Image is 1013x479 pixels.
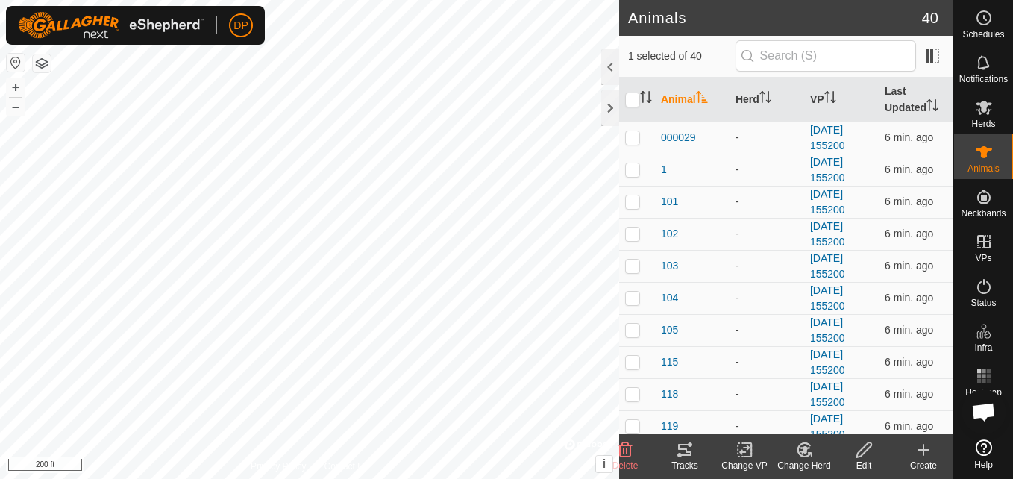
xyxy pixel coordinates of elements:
span: Sep 9, 2025, 10:08 AM [885,195,933,207]
div: Create [894,459,953,472]
span: Sep 9, 2025, 10:08 AM [885,388,933,400]
p-sorticon: Activate to sort [759,93,771,105]
div: Tracks [655,459,715,472]
span: Herds [971,119,995,128]
button: – [7,98,25,116]
span: 119 [661,419,678,434]
div: Edit [834,459,894,472]
span: Status [970,298,996,307]
span: Infra [974,343,992,352]
span: Sep 9, 2025, 10:08 AM [885,356,933,368]
p-sorticon: Activate to sort [926,101,938,113]
div: Open chat [962,389,1006,434]
button: i [596,456,612,472]
h2: Animals [628,9,922,27]
span: Schedules [962,30,1004,39]
span: 104 [661,290,678,306]
button: Reset Map [7,54,25,72]
input: Search (S) [736,40,916,72]
p-sorticon: Activate to sort [824,93,836,105]
a: [DATE] 155200 [810,252,845,280]
a: [DATE] 155200 [810,348,845,376]
th: Last Updated [879,78,953,122]
th: Herd [730,78,804,122]
a: [DATE] 155200 [810,316,845,344]
span: Neckbands [961,209,1006,218]
a: [DATE] 155200 [810,124,845,151]
button: + [7,78,25,96]
a: [DATE] 155200 [810,381,845,408]
a: [DATE] 155200 [810,156,845,184]
span: Delete [612,460,639,471]
a: [DATE] 155200 [810,188,845,216]
span: Sep 9, 2025, 10:08 AM [885,228,933,239]
div: - [736,258,798,274]
div: - [736,354,798,370]
div: - [736,290,798,306]
a: Privacy Policy [251,460,307,473]
span: Sep 9, 2025, 10:08 AM [885,260,933,272]
button: Map Layers [33,54,51,72]
div: - [736,386,798,402]
span: 40 [922,7,938,29]
img: Gallagher Logo [18,12,204,39]
p-sorticon: Activate to sort [640,93,652,105]
span: 102 [661,226,678,242]
span: Help [974,460,993,469]
a: Contact Us [324,460,368,473]
span: 115 [661,354,678,370]
div: - [736,322,798,338]
div: Change VP [715,459,774,472]
span: 1 selected of 40 [628,48,736,64]
span: DP [233,18,248,34]
span: 118 [661,386,678,402]
span: Notifications [959,75,1008,84]
span: 000029 [661,130,696,145]
div: Change Herd [774,459,834,472]
span: Sep 9, 2025, 10:08 AM [885,292,933,304]
span: 1 [661,162,667,178]
span: 101 [661,194,678,210]
span: 105 [661,322,678,338]
span: Sep 9, 2025, 10:08 AM [885,420,933,432]
a: Help [954,433,1013,475]
p-sorticon: Activate to sort [696,93,708,105]
div: - [736,162,798,178]
span: Sep 9, 2025, 10:08 AM [885,324,933,336]
div: - [736,419,798,434]
div: - [736,226,798,242]
div: - [736,194,798,210]
span: 103 [661,258,678,274]
th: VP [804,78,879,122]
span: Sep 9, 2025, 10:08 AM [885,163,933,175]
a: [DATE] 155200 [810,284,845,312]
span: VPs [975,254,991,263]
div: - [736,130,798,145]
th: Animal [655,78,730,122]
span: Heatmap [965,388,1002,397]
span: i [603,457,606,470]
a: [DATE] 155200 [810,413,845,440]
span: Sep 9, 2025, 10:08 AM [885,131,933,143]
a: [DATE] 155200 [810,220,845,248]
span: Animals [967,164,1000,173]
